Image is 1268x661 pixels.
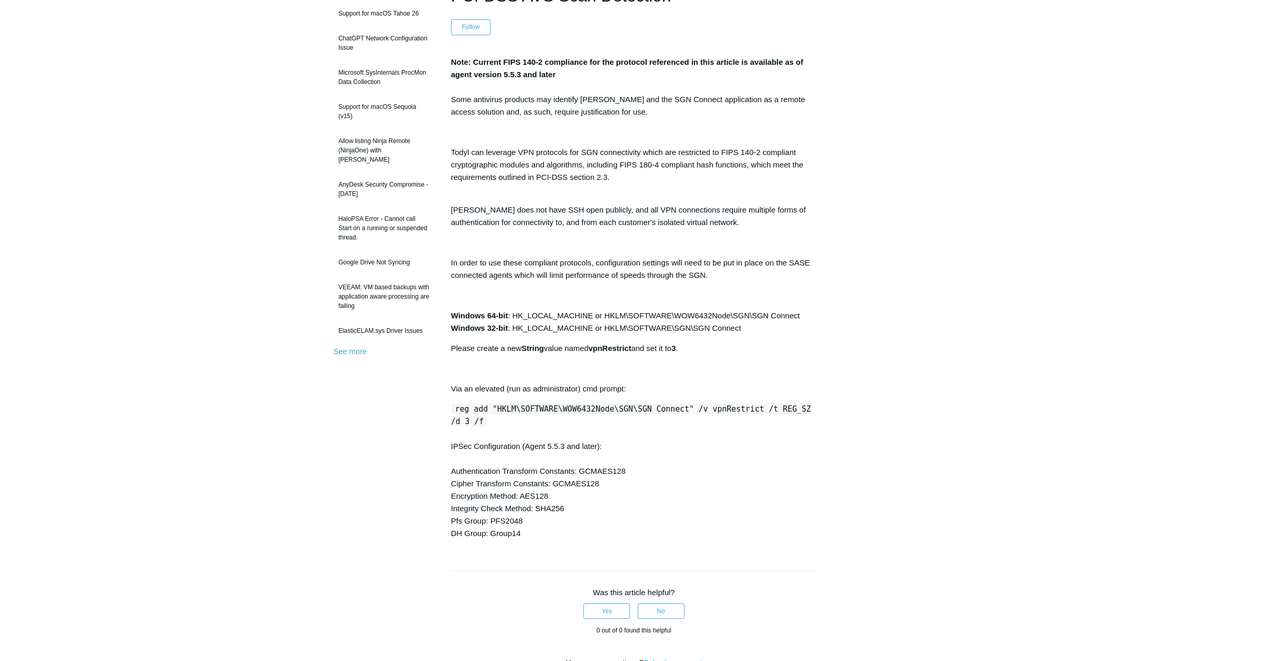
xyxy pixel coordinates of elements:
a: Support for macOS Sequoia (v15) [333,97,436,126]
strong: vpnRestrict [589,344,632,353]
a: Microsoft SysInternals ProcMon Data Collection [333,63,436,92]
p: : HK_LOCAL_MACHINE or HKLM\SOFTWARE\WOW6432Node\SGN\SGN Connect : HK_LOCAL_MACHINE or HKLM\SOFTWA... [451,310,817,334]
p: Please create a new value named and set it to . [451,342,817,355]
button: This article was helpful [583,603,630,619]
p: Todyl can leverage VPN protocols for SGN connectivity which are restricted to FIPS 140-2 complian... [451,146,817,196]
p: [PERSON_NAME] does not have SSH open publicly, and all VPN connections require multiple forms of ... [451,204,817,229]
code: reg add "HKLM\SOFTWARE\WOW6432Node\SGN\SGN Connect" /v vpnRestrict /t REG_SZ /d 3 /f [451,404,811,427]
strong: Windows 32-bit [451,324,508,332]
a: Allow listing Ninja Remote (NinjaOne) with [PERSON_NAME] [333,131,436,170]
a: Google Drive Not Syncing [333,252,436,272]
button: This article was not helpful [638,603,685,619]
span: Was this article helpful? [593,588,675,597]
strong: String [522,344,544,353]
a: See more [333,347,367,356]
a: AnyDesk Security Compromise - [DATE] [333,175,436,204]
a: VEEAM: VM based backups with application aware processing are failing [333,277,436,316]
strong: Note: Current FIPS 140-2 compliance for the protocol referenced in this article is available as o... [451,58,803,79]
div: IPSec Configuration (Agent 5.5.3 and later): Authentication Transform Constants: GCMAES128 Cipher... [451,403,817,540]
a: ChatGPT Network Configuration Issue [333,29,436,58]
button: Follow Article [451,19,491,35]
a: ElasticELAM.sys Driver Issues [333,321,436,341]
a: HaloPSA Error - Cannot call Start on a running or suspended thread. [333,209,436,247]
strong: Windows 64-bit [451,311,508,320]
p: In order to use these compliant protocols, configuration settings will need to be put in place on... [451,257,817,282]
a: Support for macOS Tahoe 26 [333,4,436,23]
strong: 3 [672,344,676,353]
p: Via an elevated (run as administrator) cmd prompt: [451,383,817,395]
p: Some antivirus products may identify [PERSON_NAME] and the SGN Connect application as a remote ac... [451,56,817,118]
span: 0 out of 0 found this helpful [596,627,671,634]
